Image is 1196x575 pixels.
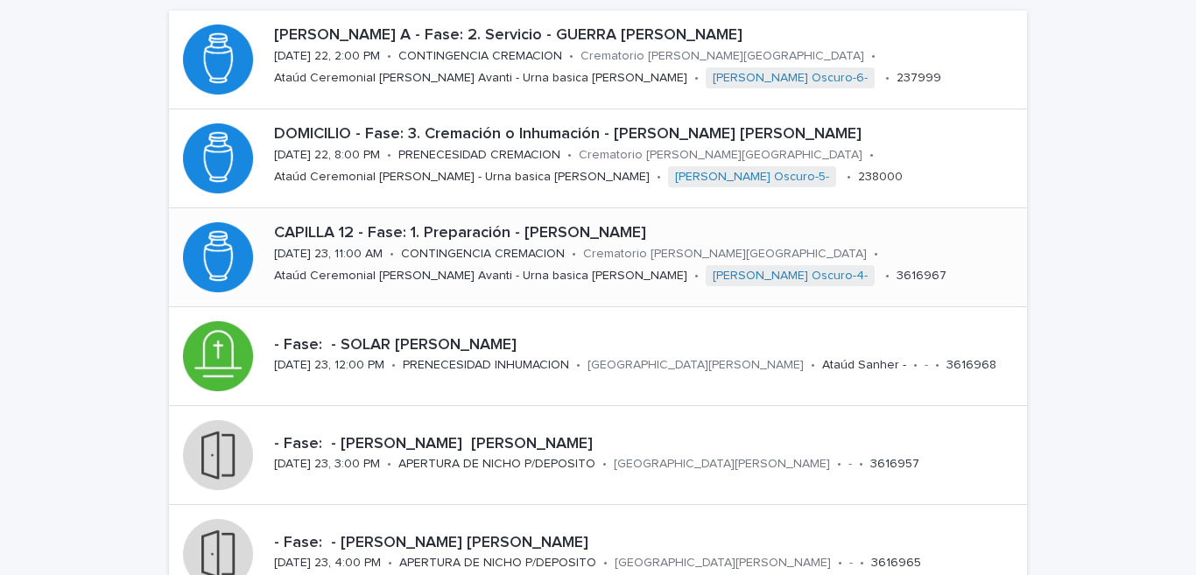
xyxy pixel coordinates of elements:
[838,556,842,571] p: •
[567,148,572,163] p: •
[849,556,853,571] p: -
[946,358,996,373] p: 3616968
[603,556,608,571] p: •
[391,358,396,373] p: •
[274,224,1020,243] p: CAPILLA 12 - Fase: 1. Preparación - [PERSON_NAME]
[713,72,868,84] font: [PERSON_NAME] Oscuro-6-
[848,457,852,472] p: -
[837,457,841,472] p: •
[398,457,595,472] p: APERTURA DE NICHO P/DEPOSITO
[897,269,946,284] p: 3616967
[587,358,804,373] p: [GEOGRAPHIC_DATA][PERSON_NAME]
[169,11,1027,109] a: [PERSON_NAME] A - Fase: 2. Servicio - GUERRA [PERSON_NAME][DATE] 22, 2:00 PM•CONTINGENCIA CREMACI...
[860,556,864,571] p: •
[274,170,650,185] p: Ataúd Ceremonial [PERSON_NAME] - Urna basica [PERSON_NAME]
[390,247,394,262] p: •
[897,71,941,86] p: 237999
[675,171,829,183] font: [PERSON_NAME] Oscuro-5-
[398,49,562,64] p: CONTINGENCIA CREMACION
[401,247,565,262] p: CONTINGENCIA CREMACION
[885,71,890,86] p: •
[169,109,1027,208] a: DOMICILIO - Fase: 3. Cremación o Inhumación - [PERSON_NAME] [PERSON_NAME][DATE] 22, 8:00 PM•PRENE...
[274,26,1020,46] p: [PERSON_NAME] A - Fase: 2. Servicio - GUERRA [PERSON_NAME]
[925,358,928,373] p: -
[870,457,919,472] p: 3616957
[871,556,921,571] p: 3616965
[569,49,573,64] p: •
[572,247,576,262] p: •
[169,307,1027,406] a: - Fase: - SOLAR [PERSON_NAME][DATE] 23, 12:00 PM•PRENECESIDAD INHUMACION•[GEOGRAPHIC_DATA][PERSON...
[675,170,829,185] a: [PERSON_NAME] Oscuro-5-
[274,269,687,284] p: Ataúd Ceremonial [PERSON_NAME] Avanti - Urna basica [PERSON_NAME]
[274,49,380,64] p: [DATE] 22, 2:00 PM
[874,247,878,262] p: •
[583,247,867,262] p: Crematorio [PERSON_NAME][GEOGRAPHIC_DATA]
[822,358,906,373] p: Ataúd Sanher -
[576,358,580,373] p: •
[913,358,918,373] p: •
[602,457,607,472] p: •
[274,148,380,163] p: [DATE] 22, 8:00 PM
[579,148,862,163] p: Crematorio [PERSON_NAME][GEOGRAPHIC_DATA]
[713,71,868,86] a: [PERSON_NAME] Oscuro-6-
[885,269,890,284] p: •
[847,170,851,185] p: •
[387,457,391,472] p: •
[858,170,903,185] p: 238000
[694,269,699,284] p: •
[398,148,560,163] p: PRENECESIDAD CREMACION
[859,457,863,472] p: •
[388,556,392,571] p: •
[713,269,868,284] a: [PERSON_NAME] Oscuro-4-
[274,534,1020,553] p: - Fase: - [PERSON_NAME] [PERSON_NAME]
[713,270,868,282] font: [PERSON_NAME] Oscuro-4-
[274,435,1020,454] p: - Fase: - [PERSON_NAME] [PERSON_NAME]
[614,457,830,472] p: [GEOGRAPHIC_DATA][PERSON_NAME]
[274,556,381,571] p: [DATE] 23, 4:00 PM
[274,71,687,86] p: Ataúd Ceremonial [PERSON_NAME] Avanti - Urna basica [PERSON_NAME]
[694,71,699,86] p: •
[387,49,391,64] p: •
[169,406,1027,505] a: - Fase: - [PERSON_NAME] [PERSON_NAME][DATE] 23, 3:00 PM•APERTURA DE NICHO P/DEPOSITO•[GEOGRAPHIC_...
[274,247,383,262] p: [DATE] 23, 11:00 AM
[811,358,815,373] p: •
[274,358,384,373] p: [DATE] 23, 12:00 PM
[615,556,831,571] p: [GEOGRAPHIC_DATA][PERSON_NAME]
[169,208,1027,307] a: CAPILLA 12 - Fase: 1. Preparación - [PERSON_NAME][DATE] 23, 11:00 AM•CONTINGENCIA CREMACION•Crema...
[274,457,380,472] p: [DATE] 23, 3:00 PM
[387,148,391,163] p: •
[935,358,939,373] p: •
[657,170,661,185] p: •
[871,49,876,64] p: •
[580,49,864,64] p: Crematorio [PERSON_NAME][GEOGRAPHIC_DATA]
[274,125,1020,144] p: DOMICILIO - Fase: 3. Cremación o Inhumación - [PERSON_NAME] [PERSON_NAME]
[399,556,596,571] p: APERTURA DE NICHO P/DEPOSITO
[869,148,874,163] p: •
[274,336,1020,355] p: - Fase: - SOLAR [PERSON_NAME]
[403,358,569,373] p: PRENECESIDAD INHUMACION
